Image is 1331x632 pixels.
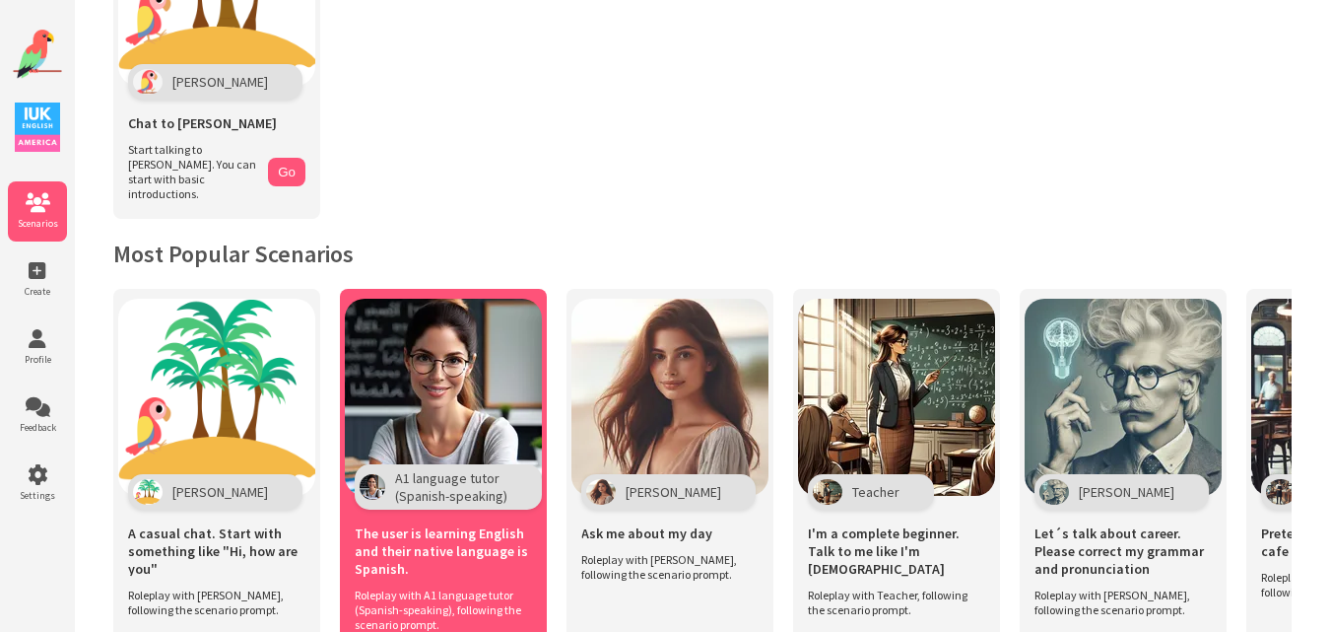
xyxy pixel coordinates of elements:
[586,479,616,505] img: Character
[626,483,721,501] span: [PERSON_NAME]
[172,483,268,501] span: [PERSON_NAME]
[808,525,985,578] span: I'm a complete beginner. Talk to me like I'm [DEMOGRAPHIC_DATA]
[360,474,385,500] img: Character
[581,525,712,542] span: Ask me about my day
[128,588,296,617] span: Roleplay with [PERSON_NAME], following the scenario prompt.
[128,114,277,132] span: Chat to [PERSON_NAME]
[355,588,522,632] span: Roleplay with A1 language tutor (Spanish-speaking), following the scenario prompt.
[118,299,315,496] img: Scenario Image
[8,353,67,366] span: Profile
[798,299,995,496] img: Scenario Image
[813,479,842,505] img: Character
[128,525,305,578] span: A casual chat. Start with something like "Hi, how are you"
[1025,299,1222,496] img: Scenario Image
[1039,479,1069,505] img: Character
[355,525,532,578] span: The user is learning English and their native language is Spanish.
[345,299,542,496] img: Scenario Image
[571,299,768,496] img: Scenario Image
[113,239,1292,269] h2: Most Popular Scenarios
[8,489,67,502] span: Settings
[581,552,749,582] span: Roleplay with [PERSON_NAME], following the scenario prompt.
[8,285,67,298] span: Create
[15,103,60,152] img: IUK Logo
[13,30,62,79] img: Website Logo
[133,69,163,95] img: Polly
[128,142,258,201] span: Start talking to [PERSON_NAME]. You can start with basic introductions.
[395,469,507,505] span: A1 language tutor (Spanish-speaking)
[808,588,975,617] span: Roleplay with Teacher, following the scenario prompt.
[1034,588,1202,617] span: Roleplay with [PERSON_NAME], following the scenario prompt.
[8,217,67,230] span: Scenarios
[1034,525,1212,578] span: Let´s talk about career. Please correct my grammar and pronunciation
[8,421,67,434] span: Feedback
[1079,483,1174,501] span: [PERSON_NAME]
[172,73,268,91] span: [PERSON_NAME]
[1266,479,1296,505] img: Character
[133,479,163,505] img: Character
[852,483,899,501] span: Teacher
[268,158,305,186] button: Go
